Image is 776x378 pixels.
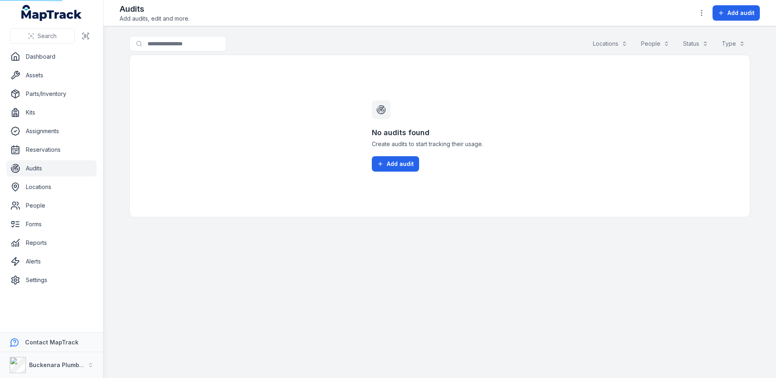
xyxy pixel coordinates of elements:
[120,15,190,23] span: Add audits, edit and more.
[678,36,713,51] button: Status
[372,127,508,138] h3: No audits found
[6,86,97,102] a: Parts/Inventory
[588,36,633,51] button: Locations
[717,36,750,51] button: Type
[636,36,675,51] button: People
[6,49,97,65] a: Dashboard
[6,67,97,83] a: Assets
[6,197,97,214] a: People
[387,160,414,168] span: Add audit
[713,5,760,21] button: Add audit
[6,104,97,121] a: Kits
[29,361,135,368] strong: Buckenara Plumbing Gas & Electrical
[372,156,419,172] button: Add audit
[21,5,82,21] a: MapTrack
[6,253,97,270] a: Alerts
[120,3,190,15] h2: Audits
[6,142,97,158] a: Reservations
[6,160,97,176] a: Audits
[6,216,97,232] a: Forms
[6,235,97,251] a: Reports
[6,123,97,139] a: Assignments
[6,179,97,195] a: Locations
[25,339,78,346] strong: Contact MapTrack
[727,9,755,17] span: Add audit
[10,28,75,44] button: Search
[372,140,508,148] span: Create audits to start tracking their usage.
[38,32,57,40] span: Search
[6,272,97,288] a: Settings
